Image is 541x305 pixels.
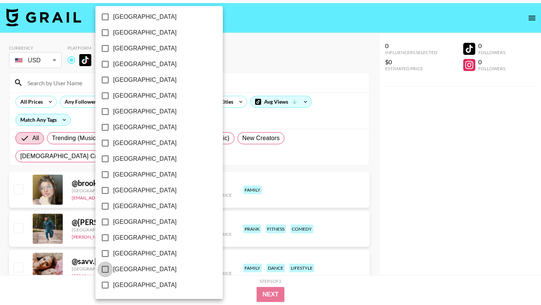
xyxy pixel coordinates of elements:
[113,12,177,21] span: [GEOGRAPHIC_DATA]
[113,60,177,69] span: [GEOGRAPHIC_DATA]
[113,154,177,163] span: [GEOGRAPHIC_DATA]
[113,123,177,132] span: [GEOGRAPHIC_DATA]
[113,265,177,274] span: [GEOGRAPHIC_DATA]
[503,267,532,296] iframe: Drift Widget Chat Controller
[113,91,177,100] span: [GEOGRAPHIC_DATA]
[113,249,177,258] span: [GEOGRAPHIC_DATA]
[113,170,177,179] span: [GEOGRAPHIC_DATA]
[113,107,177,116] span: [GEOGRAPHIC_DATA]
[113,233,177,242] span: [GEOGRAPHIC_DATA]
[113,75,177,85] span: [GEOGRAPHIC_DATA]
[113,281,177,290] span: [GEOGRAPHIC_DATA]
[113,28,177,37] span: [GEOGRAPHIC_DATA]
[113,186,177,195] span: [GEOGRAPHIC_DATA]
[113,217,177,226] span: [GEOGRAPHIC_DATA]
[113,139,177,148] span: [GEOGRAPHIC_DATA]
[113,202,177,211] span: [GEOGRAPHIC_DATA]
[113,44,177,53] span: [GEOGRAPHIC_DATA]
